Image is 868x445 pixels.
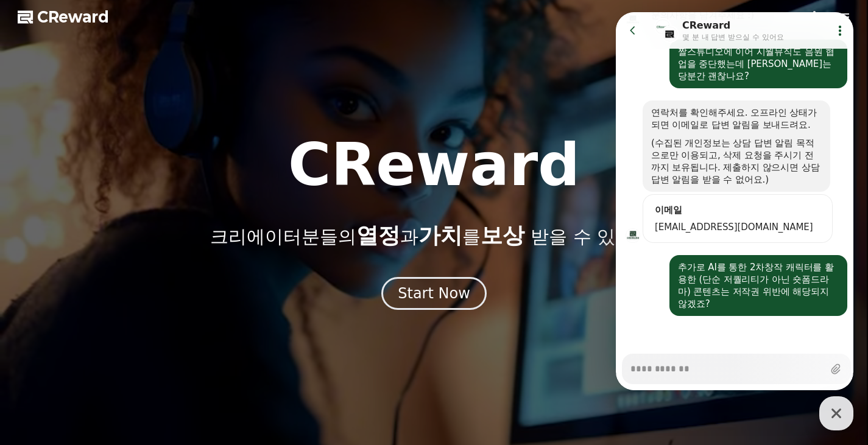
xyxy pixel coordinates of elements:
[18,7,109,27] a: CReward
[356,223,400,248] span: 열정
[381,277,487,310] button: Start Now
[616,12,853,390] iframe: Channel chat
[398,284,470,303] div: Start Now
[288,136,580,194] h1: CReward
[381,289,487,301] a: Start Now
[37,7,109,27] span: CReward
[481,223,524,248] span: 보상
[210,223,657,248] p: 크리에이터분들의 과 를 받을 수 있는 곳
[418,223,462,248] span: 가치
